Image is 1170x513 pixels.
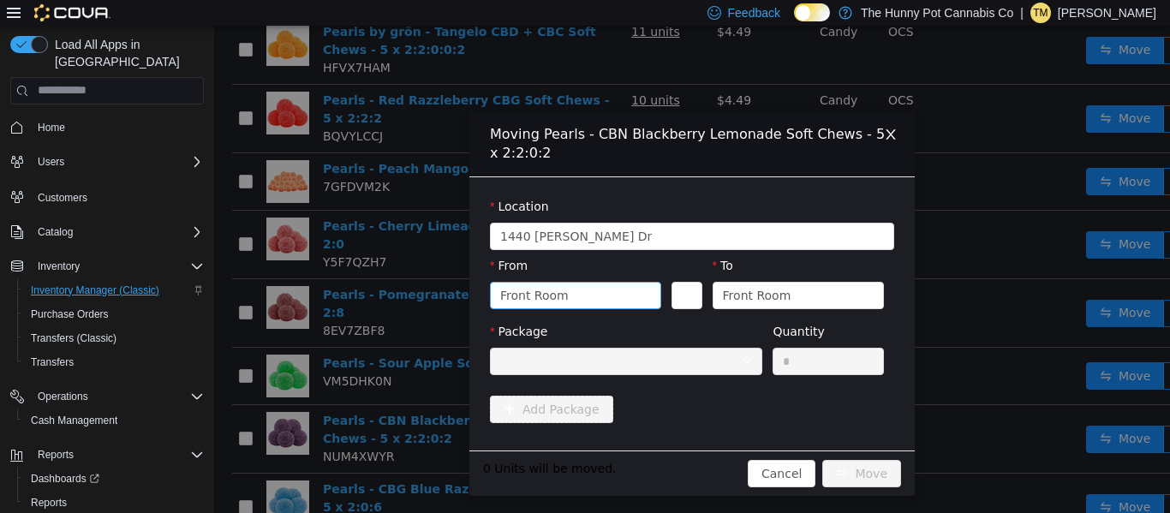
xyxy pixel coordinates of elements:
[17,350,211,374] button: Transfers
[17,326,211,350] button: Transfers (Classic)
[286,257,355,283] div: Front Room
[24,492,74,513] a: Reports
[3,254,211,278] button: Inventory
[31,152,204,172] span: Users
[24,492,204,513] span: Reports
[24,468,106,489] a: Dashboards
[31,188,94,208] a: Customers
[38,448,74,462] span: Reports
[670,102,683,116] i: icon: close
[660,206,670,218] i: icon: down
[31,444,204,465] span: Reports
[457,256,487,283] button: Swap
[31,307,109,321] span: Purchase Orders
[38,225,73,239] span: Catalog
[31,331,116,345] span: Transfers (Classic)
[17,302,211,326] button: Purchase Orders
[3,220,211,244] button: Catalog
[24,352,81,373] a: Transfers
[1058,3,1156,23] p: [PERSON_NAME]
[24,280,166,301] a: Inventory Manager (Classic)
[276,233,313,247] label: From
[861,3,1013,23] p: The Hunny Pot Cannabis Co
[31,414,117,427] span: Cash Management
[24,304,204,325] span: Purchase Orders
[427,265,437,277] i: icon: down
[24,410,204,431] span: Cash Management
[1030,3,1051,23] div: Teah Merrington
[276,370,399,397] button: icon: plusAdd Package
[24,328,204,349] span: Transfers (Classic)
[31,386,204,407] span: Operations
[1020,3,1024,23] p: |
[31,444,81,465] button: Reports
[24,352,204,373] span: Transfers
[3,150,211,174] button: Users
[31,116,204,138] span: Home
[3,443,211,467] button: Reports
[17,278,211,302] button: Inventory Manager (Classic)
[24,304,116,325] a: Purchase Orders
[34,4,110,21] img: Cova
[276,99,680,137] div: Moving Pearls - CBN Blackberry Lemonade Soft Chews - 5 x 2:2:0:2
[728,4,780,21] span: Feedback
[3,385,211,409] button: Operations
[31,355,74,369] span: Transfers
[24,328,123,349] a: Transfers (Classic)
[24,468,204,489] span: Dashboards
[559,323,669,349] input: Quantity
[31,222,204,242] span: Catalog
[24,410,124,431] a: Cash Management
[38,155,64,169] span: Users
[1033,3,1048,23] span: TM
[31,386,95,407] button: Operations
[794,3,830,21] input: Dark Mode
[31,152,71,172] button: Users
[286,198,438,224] span: 1440 Quinn Dr
[31,186,204,207] span: Customers
[38,390,88,403] span: Operations
[38,191,87,205] span: Customers
[31,222,80,242] button: Catalog
[48,36,204,70] span: Load All Apps in [GEOGRAPHIC_DATA]
[558,299,611,313] label: Quantity
[276,174,335,188] label: Location
[31,472,99,486] span: Dashboards
[509,257,577,283] div: Front Room
[534,434,601,462] button: Cancel
[269,434,403,452] span: 0 Units will be moved.
[17,409,211,432] button: Cash Management
[498,233,519,247] label: To
[649,265,660,277] i: icon: down
[3,115,211,140] button: Home
[31,117,72,138] a: Home
[38,121,65,134] span: Home
[24,280,204,301] span: Inventory Manager (Classic)
[794,21,795,22] span: Dark Mode
[31,283,159,297] span: Inventory Manager (Classic)
[31,496,67,510] span: Reports
[608,434,687,462] button: icon: swapMove
[3,184,211,209] button: Customers
[38,259,80,273] span: Inventory
[528,331,538,343] i: icon: down
[653,86,701,134] button: Close
[17,467,211,491] a: Dashboards
[31,256,87,277] button: Inventory
[276,299,333,313] label: Package
[31,256,204,277] span: Inventory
